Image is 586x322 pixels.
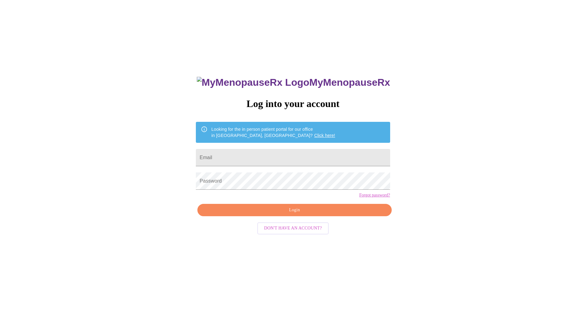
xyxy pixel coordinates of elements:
[197,204,391,217] button: Login
[196,98,390,109] h3: Log into your account
[211,124,335,141] div: Looking for the in person patient portal for our office in [GEOGRAPHIC_DATA], [GEOGRAPHIC_DATA]?
[256,225,330,230] a: Don't have an account?
[197,77,309,88] img: MyMenopauseRx Logo
[314,133,335,138] a: Click here!
[197,77,390,88] h3: MyMenopauseRx
[359,193,390,198] a: Forgot password?
[257,222,329,234] button: Don't have an account?
[264,225,322,232] span: Don't have an account?
[204,206,384,214] span: Login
